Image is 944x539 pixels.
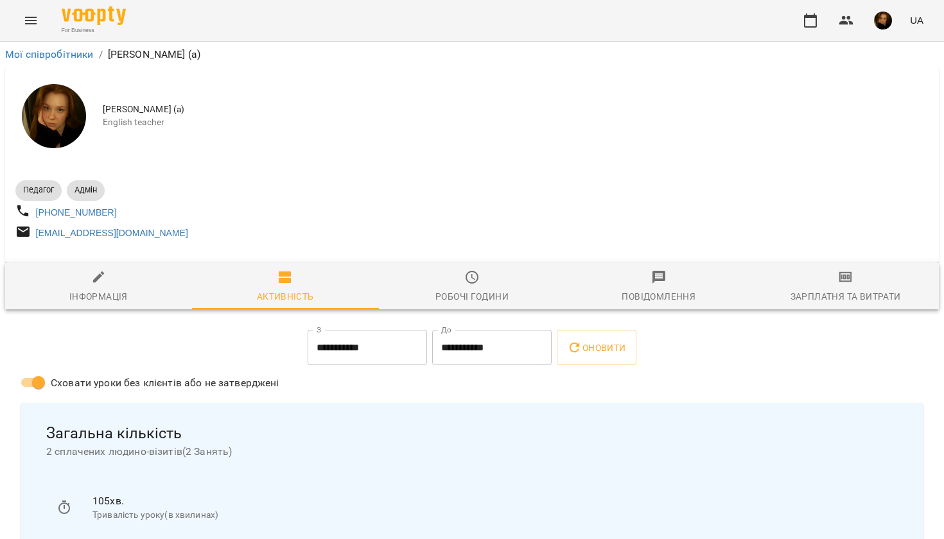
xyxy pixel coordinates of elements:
span: For Business [62,26,126,35]
button: Оновити [557,330,636,366]
span: [PERSON_NAME] (а) [103,103,929,116]
li: / [99,47,103,62]
span: 2 сплачених людино-візитів ( 2 Занять ) [46,444,898,459]
p: [PERSON_NAME] (а) [108,47,201,62]
img: Voopty Logo [62,6,126,25]
img: Білоскурська Олександра Романівна (а) [22,84,86,148]
a: Мої співробітники [5,48,94,60]
span: Адмін [67,184,105,196]
p: 105 хв. [92,493,887,509]
span: English teacher [103,116,929,129]
div: Повідомлення [622,289,695,304]
p: Тривалість уроку(в хвилинах) [92,509,887,522]
span: UA [910,13,923,27]
div: Робочі години [435,289,509,304]
div: Активність [257,289,314,304]
div: Зарплатня та Витрати [791,289,901,304]
a: [EMAIL_ADDRESS][DOMAIN_NAME] [36,228,188,238]
span: Сховати уроки без клієнтів або не затверджені [51,375,279,391]
img: 2841ed1d61ca3c6cfb1000f6ddf21641.jpg [874,12,892,30]
span: Оновити [567,340,625,355]
button: UA [905,8,929,32]
span: Педагог [15,184,62,196]
button: Menu [15,5,46,36]
div: Інформація [69,289,128,304]
a: [PHONE_NUMBER] [36,207,117,218]
span: Загальна кількість [46,424,898,443]
nav: breadcrumb [5,47,939,62]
